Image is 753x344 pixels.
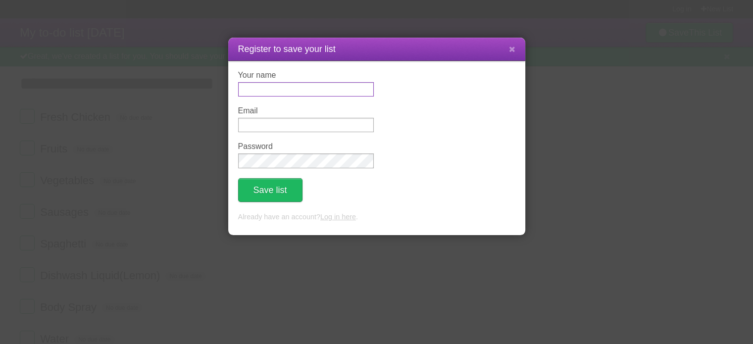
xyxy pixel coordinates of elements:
[320,213,356,221] a: Log in here
[238,43,515,56] h1: Register to save your list
[238,178,302,202] button: Save list
[238,212,515,223] p: Already have an account? .
[238,71,374,80] label: Your name
[238,106,374,115] label: Email
[238,142,374,151] label: Password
